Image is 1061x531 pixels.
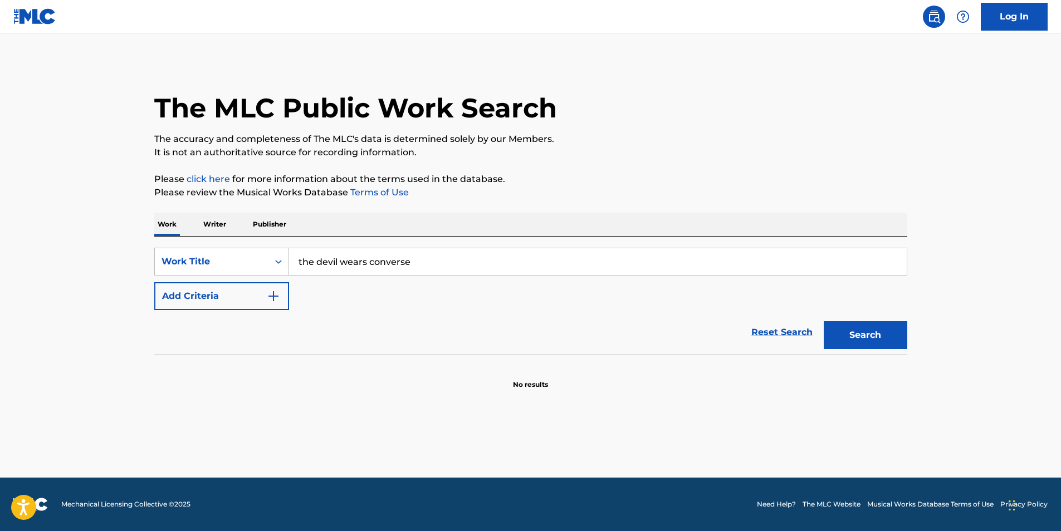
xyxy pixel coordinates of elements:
[187,174,230,184] a: click here
[923,6,945,28] a: Public Search
[154,282,289,310] button: Add Criteria
[981,3,1048,31] a: Log In
[927,10,941,23] img: search
[348,187,409,198] a: Terms of Use
[154,91,557,125] h1: The MLC Public Work Search
[61,499,190,509] span: Mechanical Licensing Collective © 2025
[1000,499,1048,509] a: Privacy Policy
[803,499,860,509] a: The MLC Website
[250,213,290,236] p: Publisher
[154,248,907,355] form: Search Form
[952,6,974,28] div: Help
[1005,478,1061,531] iframe: Chat Widget
[757,499,796,509] a: Need Help?
[200,213,229,236] p: Writer
[154,132,907,146] p: The accuracy and completeness of The MLC's data is determined solely by our Members.
[154,186,907,199] p: Please review the Musical Works Database
[154,213,180,236] p: Work
[267,289,280,303] img: 9d2ae6d4665cec9f34b9.svg
[13,498,48,511] img: logo
[513,366,548,390] p: No results
[13,8,56,24] img: MLC Logo
[162,255,262,268] div: Work Title
[956,10,970,23] img: help
[824,321,907,349] button: Search
[1009,489,1015,522] div: Drag
[867,499,994,509] a: Musical Works Database Terms of Use
[154,146,907,159] p: It is not an authoritative source for recording information.
[746,320,818,345] a: Reset Search
[154,173,907,186] p: Please for more information about the terms used in the database.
